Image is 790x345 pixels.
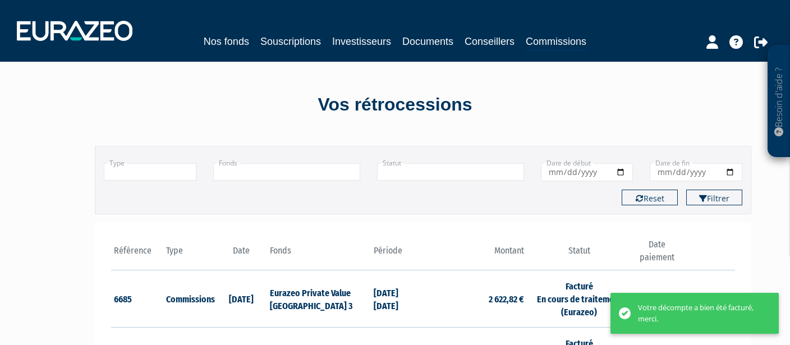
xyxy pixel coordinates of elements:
[215,238,267,270] th: Date
[371,270,423,328] td: [DATE] [DATE]
[260,34,321,49] a: Souscriptions
[638,302,762,324] div: Votre décompte a bien été facturé, merci.
[526,34,586,51] a: Commissions
[267,238,371,270] th: Fonds
[773,51,786,152] p: Besoin d'aide ?
[267,270,371,328] td: Eurazeo Private Value [GEOGRAPHIC_DATA] 3
[75,92,715,118] div: Vos rétrocessions
[622,190,678,205] button: Reset
[111,238,163,270] th: Référence
[163,238,215,270] th: Type
[111,270,163,328] td: 6685
[631,270,683,328] td: -
[465,34,515,49] a: Conseillers
[423,270,527,328] td: 2 622,82 €
[163,270,215,328] td: Commissions
[631,238,683,270] th: Date paiement
[332,34,391,49] a: Investisseurs
[402,34,453,49] a: Documents
[423,238,527,270] th: Montant
[686,190,742,205] button: Filtrer
[215,270,267,328] td: [DATE]
[527,270,631,328] td: Facturé En cours de traitement (Eurazeo)
[527,238,631,270] th: Statut
[204,34,249,49] a: Nos fonds
[371,238,423,270] th: Période
[17,21,132,41] img: 1732889491-logotype_eurazeo_blanc_rvb.png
